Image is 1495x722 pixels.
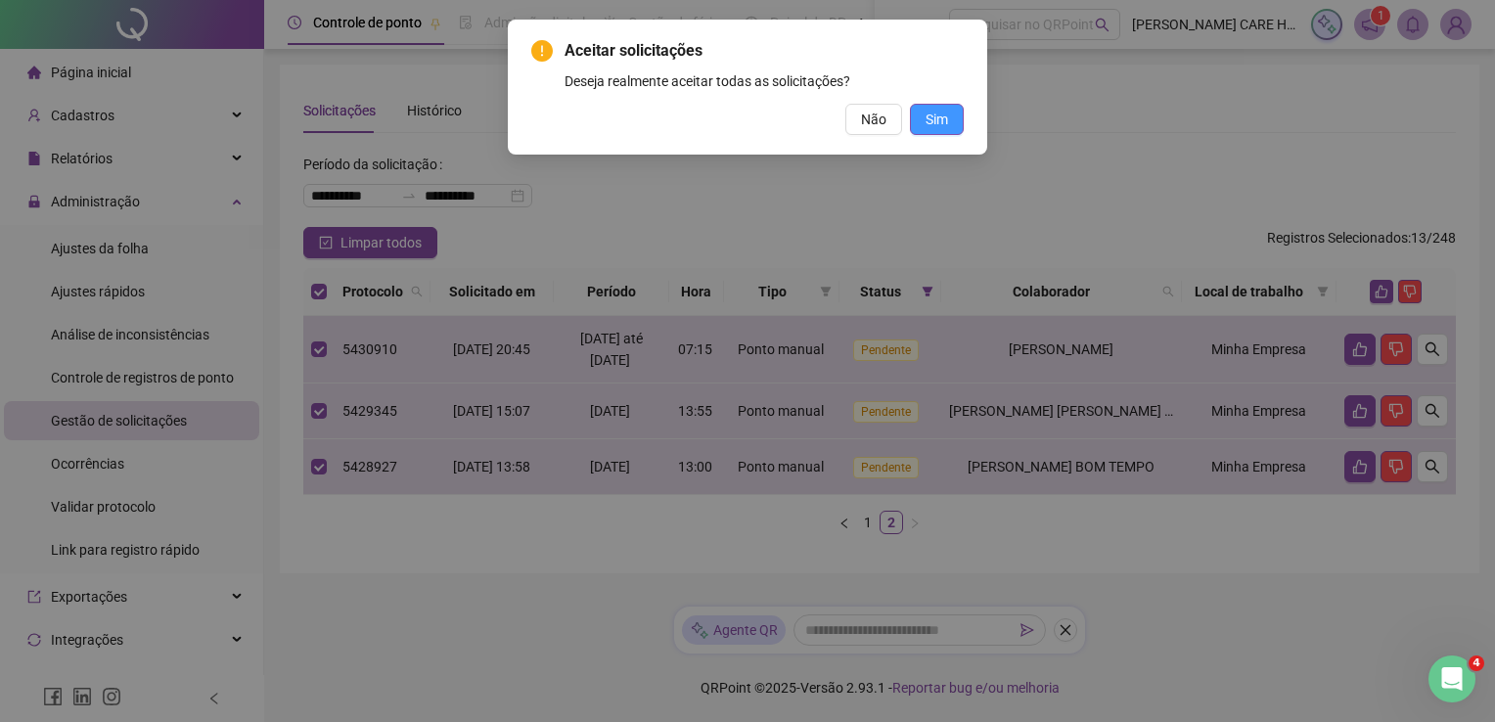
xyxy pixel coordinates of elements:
span: exclamation-circle [531,40,553,62]
span: Aceitar solicitações [565,39,964,63]
button: Não [845,104,902,135]
span: Não [861,109,886,130]
span: Sim [926,109,948,130]
span: 4 [1469,655,1484,671]
div: Deseja realmente aceitar todas as solicitações? [565,70,964,92]
button: Sim [910,104,964,135]
iframe: Intercom live chat [1428,655,1475,702]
